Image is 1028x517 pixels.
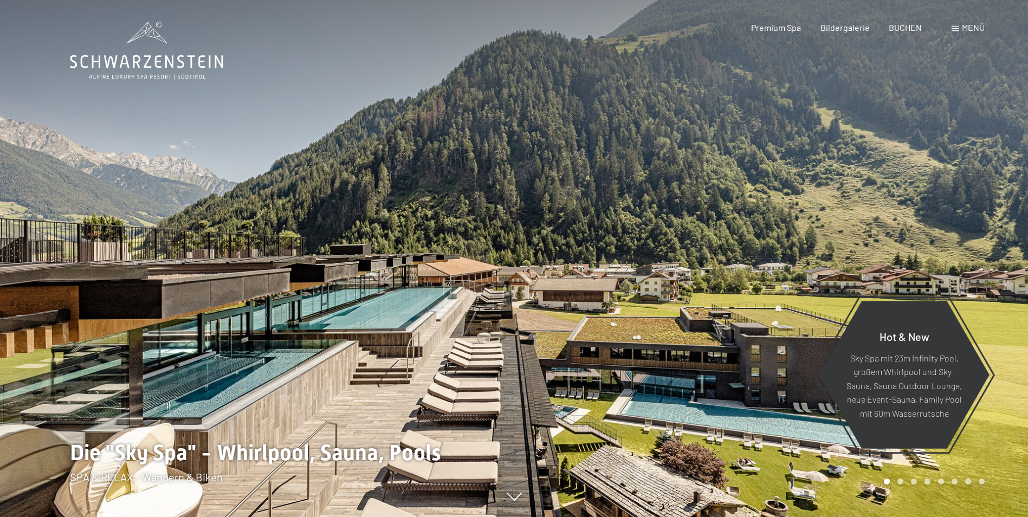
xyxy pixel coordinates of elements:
div: Carousel Page 6 [952,479,958,484]
div: Carousel Page 1 (Current Slide) [884,479,890,484]
div: Carousel Pagination [880,479,985,484]
div: Carousel Page 4 [924,479,930,484]
p: Sky Spa mit 23m Infinity Pool, großem Whirlpool und Sky-Sauna, Sauna Outdoor Lounge, neue Event-S... [845,351,963,420]
a: Premium Spa [751,22,801,33]
div: Carousel Page 2 [897,479,903,484]
a: Bildergalerie [820,22,870,33]
a: Hot & New Sky Spa mit 23m Infinity Pool, großem Whirlpool und Sky-Sauna, Sauna Outdoor Lounge, ne... [818,300,990,449]
a: BUCHEN [889,22,922,33]
div: Carousel Page 7 [965,479,971,484]
div: Carousel Page 5 [938,479,944,484]
div: Carousel Page 3 [911,479,917,484]
span: Hot & New [880,329,929,342]
div: Carousel Page 8 [979,479,985,484]
span: Menü [962,22,985,33]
